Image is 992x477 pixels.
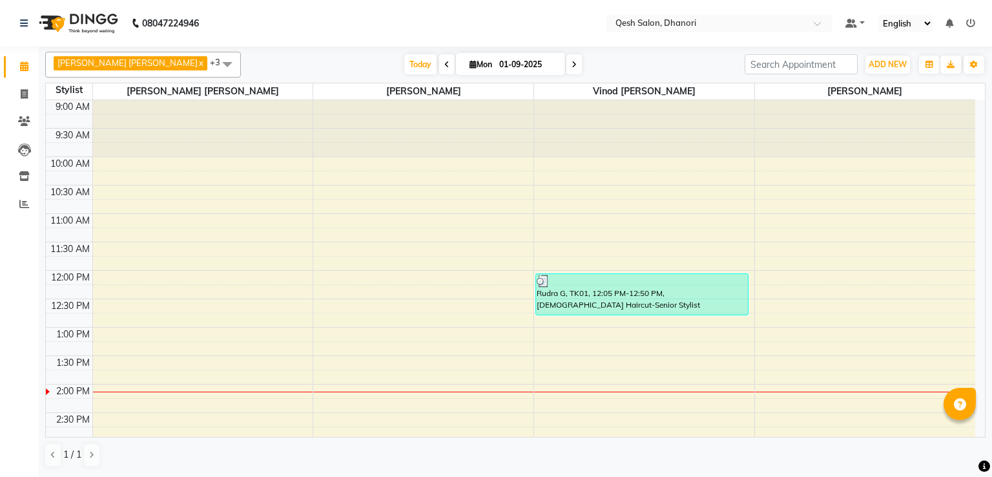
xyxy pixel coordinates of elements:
div: 1:00 PM [54,328,92,341]
div: 2:30 PM [54,413,92,427]
div: 12:30 PM [48,299,92,313]
div: 2:00 PM [54,385,92,398]
span: [PERSON_NAME] [313,83,533,100]
span: ADD NEW [869,59,907,69]
span: [PERSON_NAME] [PERSON_NAME] [93,83,313,100]
div: 10:00 AM [48,157,92,171]
div: Rudra G, TK01, 12:05 PM-12:50 PM, [DEMOGRAPHIC_DATA] Haircut-Senior Stylist [536,274,748,315]
div: 10:30 AM [48,185,92,199]
span: Mon [466,59,495,69]
img: logo [33,5,121,41]
div: Stylist [46,83,92,97]
span: [PERSON_NAME] [PERSON_NAME] [57,58,198,68]
input: Search Appointment [745,54,858,74]
div: 9:30 AM [53,129,92,142]
div: 1:30 PM [54,356,92,370]
button: ADD NEW [865,56,910,74]
input: 2025-09-01 [495,55,560,74]
iframe: chat widget [938,425,979,464]
span: Today [404,54,437,74]
div: 11:30 AM [48,242,92,256]
b: 08047224946 [142,5,199,41]
span: 1 / 1 [63,448,81,461]
span: Vinod [PERSON_NAME] [534,83,754,100]
div: 11:00 AM [48,214,92,228]
a: x [198,58,203,68]
div: 9:00 AM [53,100,92,114]
span: [PERSON_NAME] [755,83,975,100]
div: 12:00 PM [48,271,92,284]
span: +3 [210,57,230,67]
